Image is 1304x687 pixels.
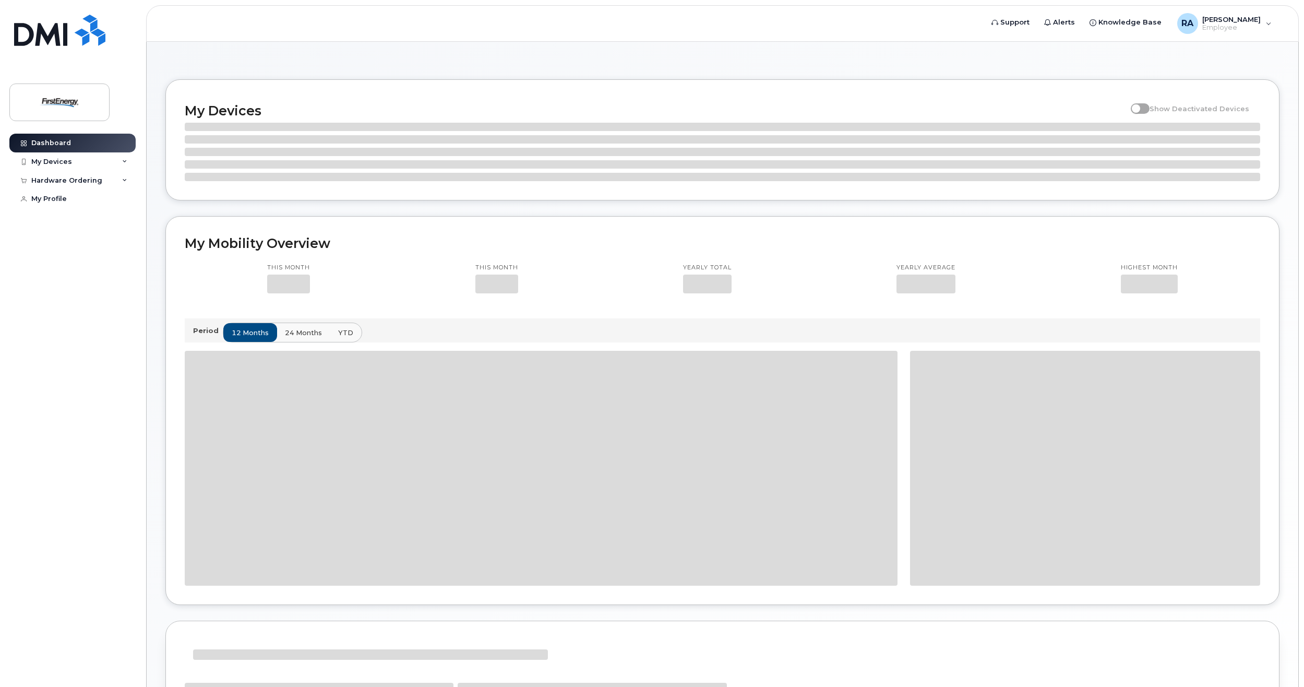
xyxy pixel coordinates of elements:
[1121,264,1178,272] p: Highest month
[267,264,310,272] p: This month
[185,103,1126,119] h2: My Devices
[338,328,353,338] span: YTD
[1150,104,1249,113] span: Show Deactivated Devices
[475,264,518,272] p: This month
[193,326,223,336] p: Period
[285,328,322,338] span: 24 months
[1131,99,1139,107] input: Show Deactivated Devices
[896,264,955,272] p: Yearly average
[185,235,1260,251] h2: My Mobility Overview
[683,264,732,272] p: Yearly total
